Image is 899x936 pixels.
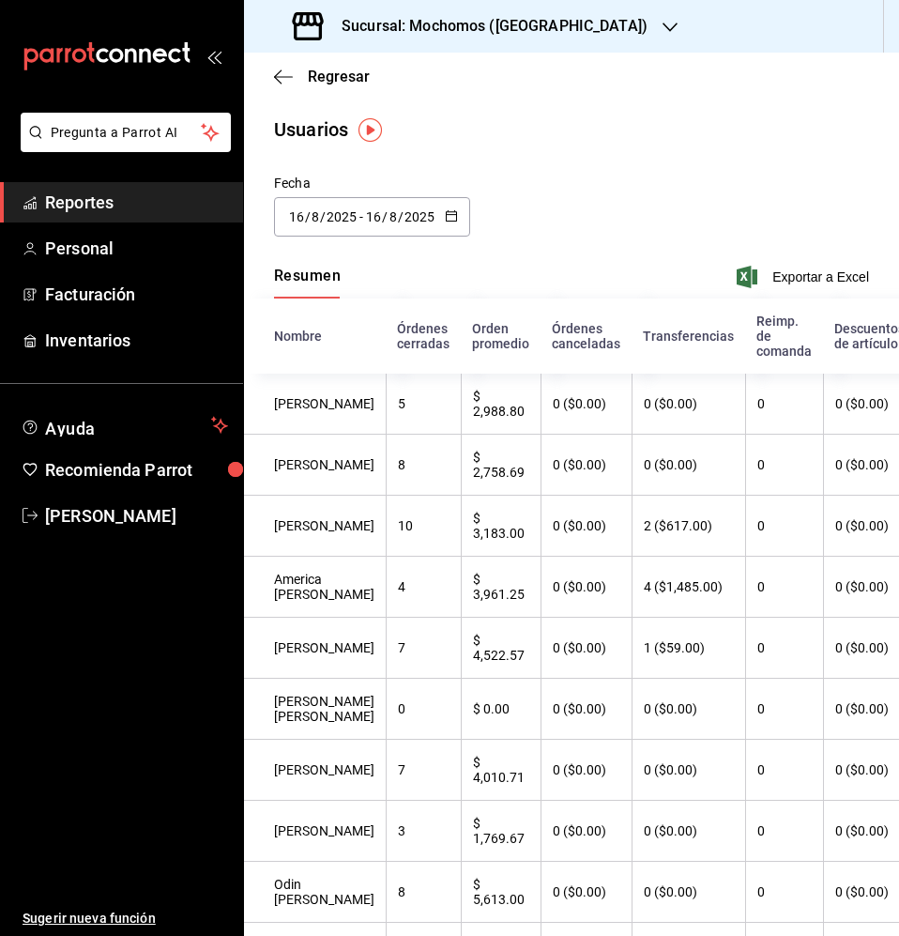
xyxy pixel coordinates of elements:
th: 3 [386,801,461,862]
th: 10 [386,496,461,557]
th: 0 ($0.00) [541,435,632,496]
th: Transferencias [632,299,745,374]
th: [PERSON_NAME] [244,496,386,557]
th: 8 [386,435,461,496]
button: Resumen [274,267,341,299]
th: 0 [745,740,823,801]
th: $ 4,010.71 [461,740,541,801]
th: America [PERSON_NAME] [244,557,386,618]
a: Pregunta a Parrot AI [13,136,231,156]
span: / [305,209,311,224]
th: 0 ($0.00) [632,740,745,801]
span: / [398,209,404,224]
th: Orden promedio [461,299,541,374]
th: $ 2,758.69 [461,435,541,496]
button: open_drawer_menu [206,49,221,64]
span: Regresar [308,68,370,85]
h3: Sucursal: Mochomos ([GEOGRAPHIC_DATA]) [327,15,648,38]
th: 4 [386,557,461,618]
th: 0 ($0.00) [632,374,745,435]
th: [PERSON_NAME] [PERSON_NAME] [244,679,386,740]
input: Day [288,209,305,224]
th: [PERSON_NAME] [244,801,386,862]
input: Year [404,209,435,224]
th: Reimp. de comanda [745,299,823,374]
span: Facturación [45,282,228,307]
th: 4 ($1,485.00) [632,557,745,618]
th: Órdenes canceladas [541,299,632,374]
th: 2 ($617.00) [632,496,745,557]
th: $ 3,961.25 [461,557,541,618]
th: 0 [745,618,823,679]
input: Year [326,209,358,224]
th: $ 4,522.57 [461,618,541,679]
th: Odin [PERSON_NAME] [244,862,386,923]
th: 0 ($0.00) [541,801,632,862]
th: 0 ($0.00) [541,557,632,618]
span: Inventarios [45,328,228,353]
th: $ 1,769.67 [461,801,541,862]
span: Pregunta a Parrot AI [51,123,202,143]
span: Sugerir nueva función [23,909,228,928]
input: Day [365,209,382,224]
th: $ 5,613.00 [461,862,541,923]
div: navigation tabs [274,267,341,299]
button: Pregunta a Parrot AI [21,113,231,152]
th: 0 ($0.00) [541,740,632,801]
div: Fecha [274,174,470,193]
th: [PERSON_NAME] [244,374,386,435]
th: 0 ($0.00) [541,374,632,435]
th: 8 [386,862,461,923]
th: 0 ($0.00) [541,618,632,679]
th: 0 [745,801,823,862]
span: Reportes [45,190,228,215]
th: $ 2,988.80 [461,374,541,435]
th: 0 [745,679,823,740]
th: 0 ($0.00) [541,679,632,740]
th: 0 [745,557,823,618]
th: 1 ($59.00) [632,618,745,679]
th: [PERSON_NAME] [244,435,386,496]
span: / [320,209,326,224]
th: [PERSON_NAME] [244,618,386,679]
input: Month [389,209,398,224]
th: 0 ($0.00) [632,435,745,496]
span: Personal [45,236,228,261]
th: 7 [386,740,461,801]
th: 0 ($0.00) [632,801,745,862]
input: Month [311,209,320,224]
th: [PERSON_NAME] [244,740,386,801]
button: Exportar a Excel [740,266,869,288]
th: 7 [386,618,461,679]
th: 0 ($0.00) [632,862,745,923]
span: [PERSON_NAME] [45,503,228,529]
th: 0 [745,862,823,923]
th: Nombre [244,299,386,374]
span: Recomienda Parrot [45,457,228,483]
th: Órdenes cerradas [386,299,461,374]
div: Usuarios [274,115,348,144]
img: Tooltip marker [358,118,382,142]
th: 0 [745,374,823,435]
span: - [359,209,363,224]
th: 0 [386,679,461,740]
th: $ 3,183.00 [461,496,541,557]
th: 0 ($0.00) [541,496,632,557]
th: $ 0.00 [461,679,541,740]
th: 0 [745,496,823,557]
th: 0 [745,435,823,496]
span: / [382,209,388,224]
span: Ayuda [45,414,204,437]
button: Regresar [274,68,370,85]
th: 0 ($0.00) [541,862,632,923]
th: 5 [386,374,461,435]
th: 0 ($0.00) [632,679,745,740]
